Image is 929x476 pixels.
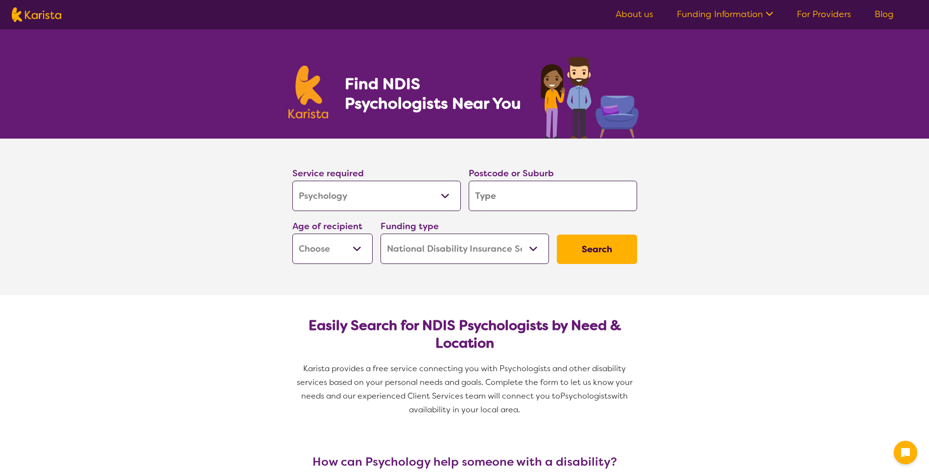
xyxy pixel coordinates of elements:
[300,317,629,352] h2: Easily Search for NDIS Psychologists by Need & Location
[381,220,439,232] label: Funding type
[557,235,637,264] button: Search
[469,167,554,179] label: Postcode or Suburb
[560,391,611,401] span: Psychologists
[292,167,364,179] label: Service required
[469,181,637,211] input: Type
[288,455,641,469] h3: How can Psychology help someone with a disability?
[537,53,641,139] img: psychology
[797,8,851,20] a: For Providers
[677,8,773,20] a: Funding Information
[12,7,61,22] img: Karista logo
[616,8,653,20] a: About us
[292,220,362,232] label: Age of recipient
[288,66,329,119] img: Karista logo
[297,363,635,401] span: Karista provides a free service connecting you with Psychologists and other disability services b...
[875,8,894,20] a: Blog
[345,74,526,113] h1: Find NDIS Psychologists Near You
